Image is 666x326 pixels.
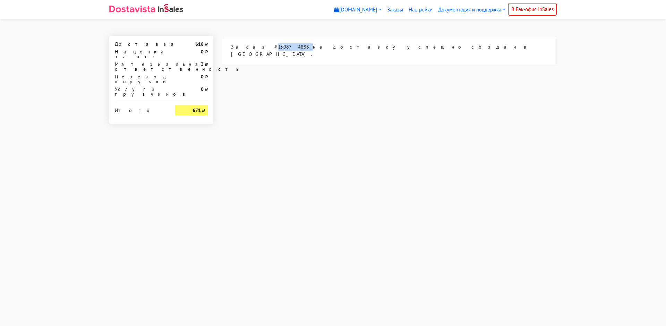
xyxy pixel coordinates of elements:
[115,105,165,113] div: Итого
[110,49,170,59] div: Наценка за вес
[110,62,170,71] div: Материальная ответственность
[331,3,384,17] a: [DOMAIN_NAME]
[224,36,556,65] div: Заказ #130874888 на доставку успешно создан в [GEOGRAPHIC_DATA].
[201,49,204,55] strong: 0
[109,6,155,12] img: Dostavista - срочная курьерская служба доставки
[406,3,435,17] a: Настройки
[201,61,204,67] strong: 3
[110,42,170,46] div: Доставка
[201,86,204,92] strong: 0
[195,41,204,47] strong: 618
[201,74,204,80] strong: 0
[435,3,508,17] a: Документация и поддержка
[110,74,170,84] div: Перевод выручки
[193,107,201,113] strong: 671
[384,3,406,17] a: Заказы
[158,4,183,12] img: InSales
[508,3,557,16] a: В Бэк-офис InSales
[110,87,170,96] div: Услуги грузчиков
